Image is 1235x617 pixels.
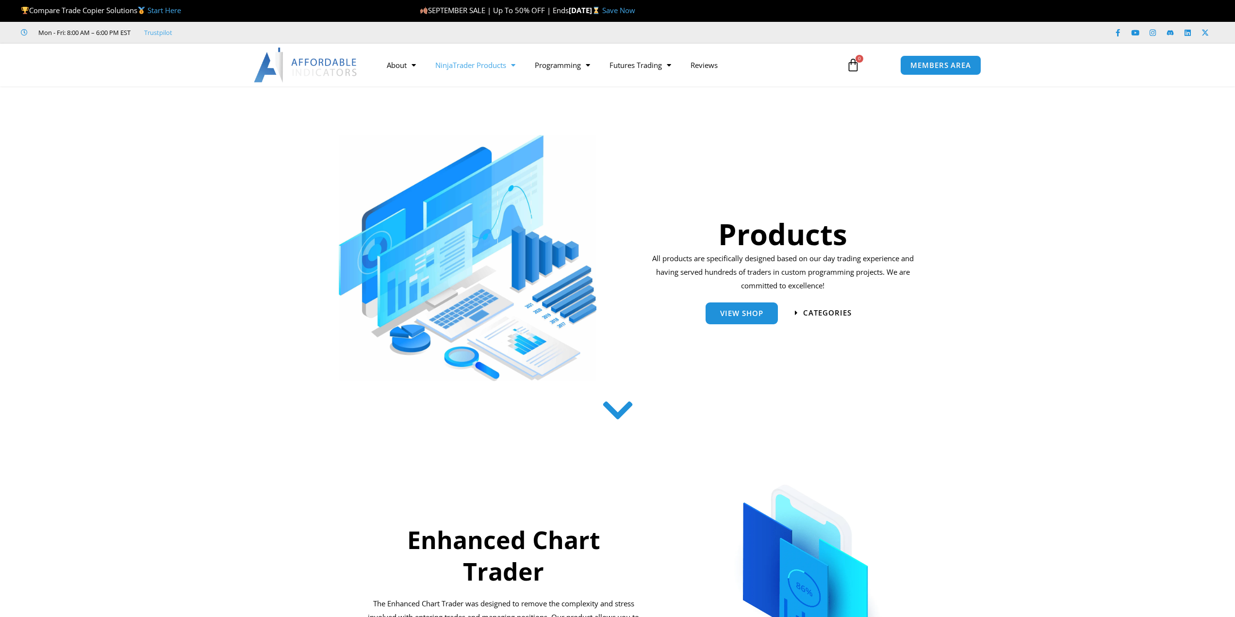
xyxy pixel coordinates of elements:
[681,54,727,76] a: Reviews
[420,5,569,15] span: SEPTEMBER SALE | Up To 50% OFF | Ends
[148,5,181,15] a: Start Here
[593,7,600,14] img: ⌛
[144,27,172,38] a: Trustpilot
[649,214,917,254] h1: Products
[832,51,874,79] a: 0
[910,62,971,69] span: MEMBERS AREA
[856,55,863,63] span: 0
[426,54,525,76] a: NinjaTrader Products
[377,54,426,76] a: About
[600,54,681,76] a: Futures Trading
[21,5,181,15] span: Compare Trade Copier Solutions
[706,302,778,324] a: View Shop
[602,5,635,15] a: Save Now
[525,54,600,76] a: Programming
[339,135,596,381] img: ProductsSection scaled | Affordable Indicators – NinjaTrader
[720,310,763,317] span: View Shop
[254,48,358,83] img: LogoAI | Affordable Indicators – NinjaTrader
[21,7,29,14] img: 🏆
[803,309,852,317] span: categories
[366,524,641,587] h2: Enhanced Chart Trader
[569,5,602,15] strong: [DATE]
[900,55,981,75] a: MEMBERS AREA
[377,54,835,76] nav: Menu
[649,252,917,293] p: All products are specifically designed based on our day trading experience and having served hund...
[795,309,852,317] a: categories
[420,7,428,14] img: 🍂
[138,7,145,14] img: 🥇
[36,27,131,38] span: Mon - Fri: 8:00 AM – 6:00 PM EST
